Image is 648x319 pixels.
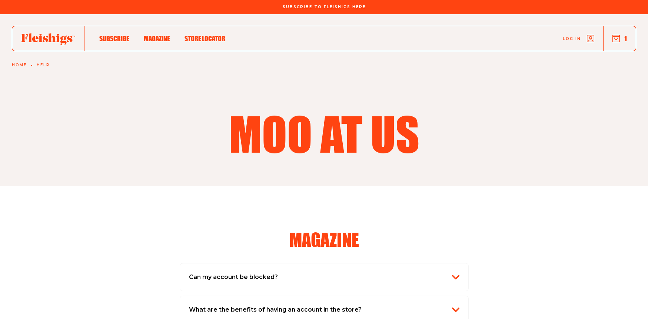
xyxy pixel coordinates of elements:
[281,5,367,9] a: Subscribe To Fleishigs Here
[164,110,484,156] h1: Moo at us
[612,34,627,43] button: 1
[189,272,278,282] h2: Can my account be blocked?
[289,230,359,248] h3: magazine
[144,34,170,43] span: Magazine
[37,63,50,67] a: Help
[185,33,225,43] a: Store locator
[283,5,366,9] span: Subscribe To Fleishigs Here
[99,34,129,43] span: Subscribe
[185,34,225,43] span: Store locator
[452,273,459,281] img: down arrow
[189,272,459,282] button: Can my account be blocked?down arrow
[452,306,459,313] img: down arrow
[563,36,581,41] span: Log in
[12,63,27,67] a: Home
[189,305,459,315] button: What are the benefits of having an account in the store?down arrow
[144,33,170,43] a: Magazine
[563,35,594,42] a: Log in
[189,305,362,315] h2: What are the benefits of having an account in the store?
[99,33,129,43] a: Subscribe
